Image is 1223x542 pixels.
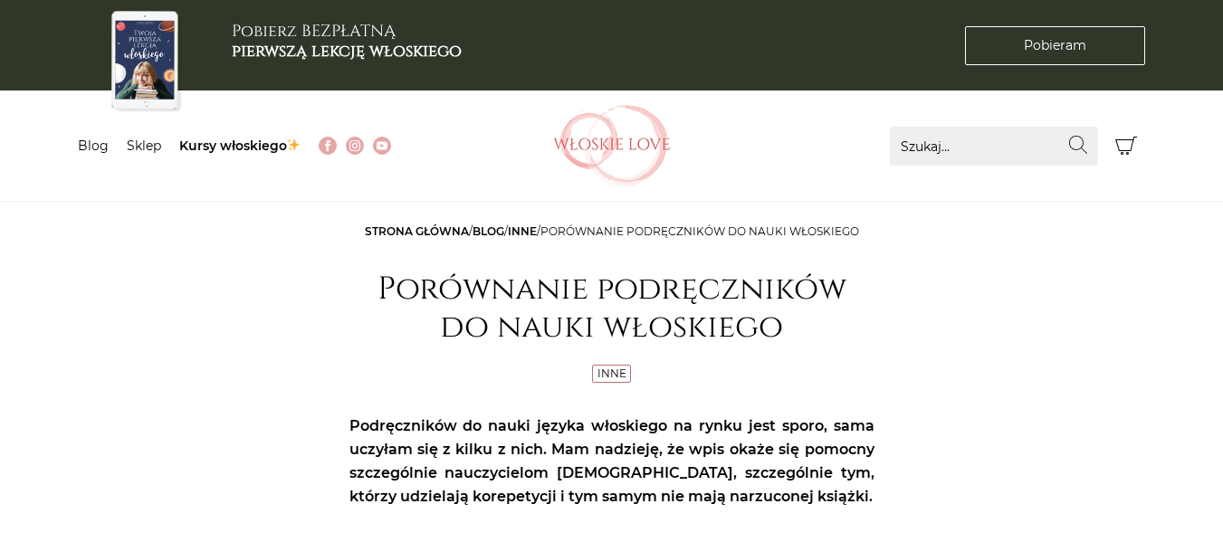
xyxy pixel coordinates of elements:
input: Szukaj... [890,127,1098,166]
a: Pobieram [965,26,1145,65]
span: Porównanie podręczników do nauki włoskiego [540,224,859,238]
h3: Pobierz BEZPŁATNĄ [232,22,462,61]
p: Podręczników do nauki języka włoskiego na rynku jest sporo, sama uczyłam się z kilku z nich. Mam ... [349,414,874,509]
a: Inne [597,366,626,380]
b: pierwszą lekcję włoskiego [232,40,462,62]
span: / / / [365,224,859,238]
a: Inne [508,224,537,238]
span: Pobieram [1024,36,1086,55]
a: Sklep [127,138,161,154]
h1: Porównanie podręczników do nauki włoskiego [349,271,874,347]
img: Włoskielove [553,105,671,186]
a: Blog [473,224,504,238]
a: Kursy włoskiego [179,138,301,154]
a: Blog [78,138,109,154]
img: ✨ [287,138,300,151]
button: Koszyk [1107,127,1146,166]
a: Strona główna [365,224,469,238]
